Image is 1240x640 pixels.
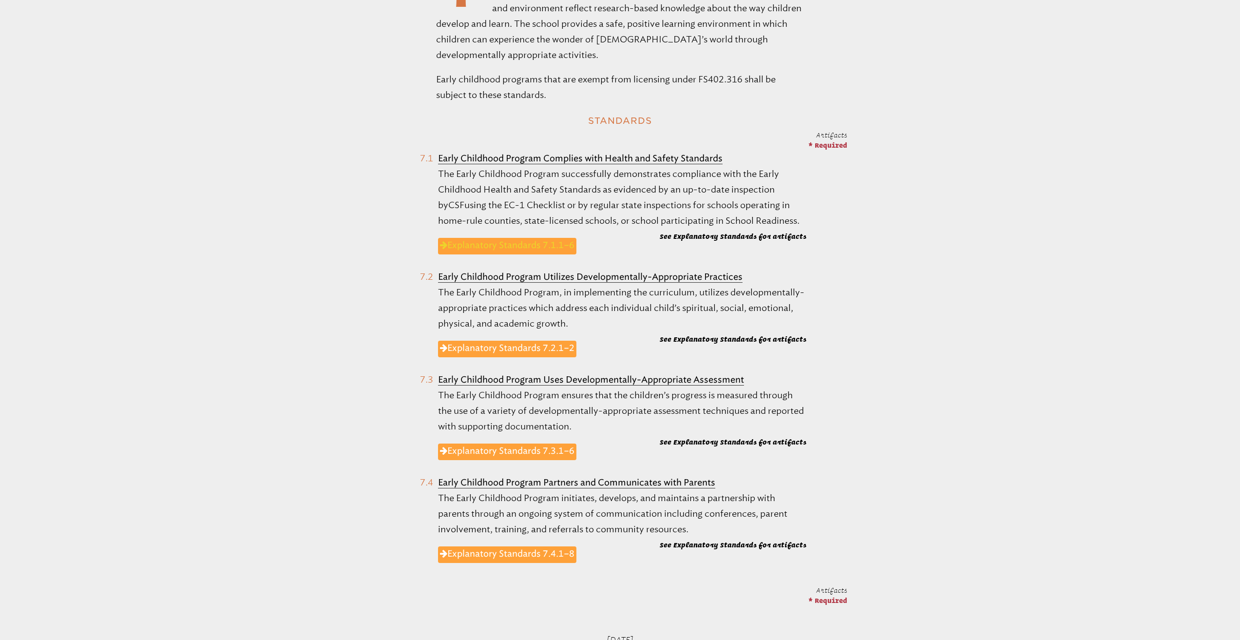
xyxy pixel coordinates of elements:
[816,586,847,594] span: Artifacts
[438,285,806,331] p: The Early Childhood Program, in implementing the curriculum, utilizes developmentally-appropriate...
[438,166,806,229] p: The Early Childhood Program successfully demonstrates compliance with the Early Childhood Health ...
[660,233,806,240] b: See Explanatory Standards for artifacts
[808,597,847,604] span: * Required
[438,388,806,434] p: The Early Childhood Program ensures that the children’s progress is measured through the use of a...
[816,131,847,139] span: Artifacts
[438,546,576,563] a: Explanatory Standards 7.4.1–8
[438,238,576,254] a: Explanatory Standards 7.1.1–6
[438,444,576,460] a: Explanatory Standards 7.3.1–6
[660,335,806,343] b: See Explanatory Standards for artifacts
[660,541,806,549] b: See Explanatory Standards for artifacts
[438,341,576,357] a: Explanatory Standards 7.2.1–2
[808,141,847,149] span: * Required
[448,200,464,211] span: CSF
[438,477,715,488] b: Early Childhood Program Partners and Communicates with Parents
[412,112,829,130] h2: Standards
[438,490,806,537] p: The Early Childhood Program initiates, develops, and maintains a partnership with parents through...
[436,72,804,103] p: Early childhood programs that are exempt from licensing under FS402.316 shall be subject to these...
[438,153,723,164] b: Early Childhood Program Complies with Health and Safety Standards
[660,438,806,446] b: See Explanatory Standards for artifacts
[438,272,743,282] b: Early Childhood Program Utilizes Developmentally-Appropriate Practices
[438,374,744,385] b: Early Childhood Program Uses Developmentally-Appropriate Assessment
